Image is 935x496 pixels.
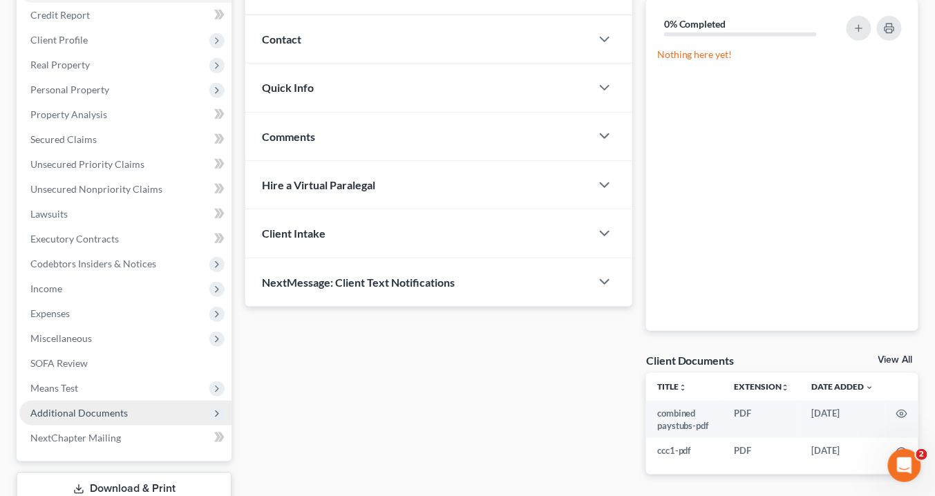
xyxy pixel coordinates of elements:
[30,84,109,95] span: Personal Property
[30,108,107,120] span: Property Analysis
[30,332,92,344] span: Miscellaneous
[30,59,90,70] span: Real Property
[30,9,90,21] span: Credit Report
[664,18,726,30] strong: 0% Completed
[19,152,232,177] a: Unsecured Priority Claims
[30,407,128,419] span: Additional Documents
[30,258,156,269] span: Codebtors Insiders & Notices
[262,276,455,289] span: NextMessage: Client Text Notifications
[30,183,162,195] span: Unsecured Nonpriority Claims
[19,426,232,450] a: NextChapter Mailing
[30,133,97,145] span: Secured Claims
[19,227,232,251] a: Executory Contracts
[657,381,687,392] a: Titleunfold_more
[734,381,790,392] a: Extensionunfold_more
[19,102,232,127] a: Property Analysis
[262,227,325,240] span: Client Intake
[262,32,301,46] span: Contact
[679,383,687,392] i: unfold_more
[916,449,927,460] span: 2
[812,381,874,392] a: Date Added expand_more
[30,233,119,245] span: Executory Contracts
[262,130,315,143] span: Comments
[646,438,723,463] td: ccc1-pdf
[801,438,885,463] td: [DATE]
[30,307,70,319] span: Expenses
[878,355,913,365] a: View All
[646,353,735,368] div: Client Documents
[801,401,885,439] td: [DATE]
[723,401,801,439] td: PDF
[30,382,78,394] span: Means Test
[19,127,232,152] a: Secured Claims
[30,357,88,369] span: SOFA Review
[30,283,62,294] span: Income
[30,208,68,220] span: Lawsuits
[19,351,232,376] a: SOFA Review
[657,48,907,61] p: Nothing here yet!
[19,3,232,28] a: Credit Report
[888,449,921,482] iframe: Intercom live chat
[646,401,723,439] td: combined paystubs-pdf
[30,158,144,170] span: Unsecured Priority Claims
[262,81,314,94] span: Quick Info
[782,383,790,392] i: unfold_more
[19,202,232,227] a: Lawsuits
[723,438,801,463] td: PDF
[30,432,121,443] span: NextChapter Mailing
[30,34,88,46] span: Client Profile
[19,177,232,202] a: Unsecured Nonpriority Claims
[262,178,375,191] span: Hire a Virtual Paralegal
[866,383,874,392] i: expand_more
